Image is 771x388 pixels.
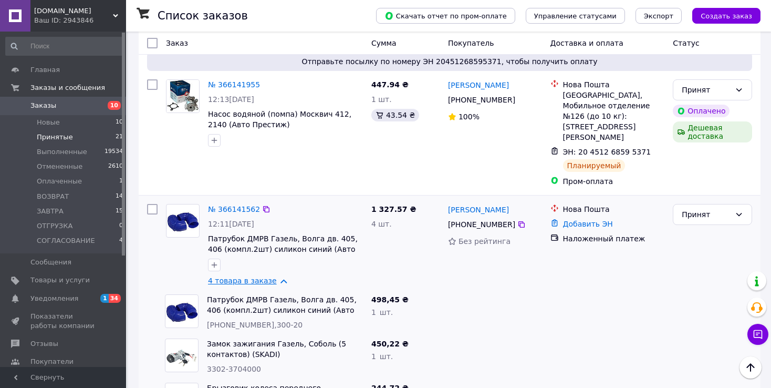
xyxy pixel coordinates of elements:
span: Товары и услуги [30,275,90,285]
span: 4 [119,236,123,246]
span: 12:11[DATE] [208,220,254,228]
input: Поиск [5,37,124,56]
span: 15 [116,207,123,216]
span: Управление статусами [534,12,617,20]
span: 14 [116,192,123,201]
span: Покупатели [30,357,74,366]
a: Патрубок ДМРВ Газель, Волга дв. 405, 406 (компл.2шт) силикон синий (Авто Престиж) [207,295,357,325]
a: № 366141955 [208,80,260,89]
a: Замок зажигания Газель, Соболь (5 контактов) (SKADI) [207,340,346,359]
a: Добавить ЭН [563,220,613,228]
span: 10 [108,101,121,110]
span: ВОЗВРАТ [37,192,69,201]
span: [PHONE_NUMBER],300-20 [207,321,303,329]
span: 498,45 ₴ [371,295,409,304]
span: Создать заказ [701,12,752,20]
span: Без рейтинга [459,237,510,246]
div: Ваш ID: 2943846 [34,16,126,25]
a: 4 товара в заказе [208,277,277,285]
span: Сумма [371,39,397,47]
span: Заказ [166,39,188,47]
div: Нова Пошта [563,204,665,215]
span: ОТГРУЗКА [37,221,72,231]
span: ЗАВТРА [37,207,64,216]
button: Создать заказ [692,8,760,24]
span: 3302-3704000 [207,365,261,373]
span: Заказы и сообщения [30,83,105,93]
span: 1 шт. [371,308,393,316]
div: Наложенный платеж [563,233,665,244]
span: Скачать отчет по пром-оплате [384,11,507,21]
button: Чат с покупателем [747,324,768,345]
span: 19534 [105,147,123,157]
div: [GEOGRAPHIC_DATA], Мобильное отделение №126 (до 10 кг): [STREET_ADDRESS][PERSON_NAME] [563,90,665,142]
img: Фото товару [165,343,198,368]
span: Показатели работы компании [30,312,97,331]
img: Фото товару [166,80,199,113]
span: 2610 [108,162,123,171]
div: Принят [682,84,731,96]
a: № 366141562 [208,205,260,213]
div: Нова Пошта [563,79,665,90]
span: 10 [116,118,123,127]
span: Отправьте посылку по номеру ЭН 20451268595371, чтобы получить оплату [151,56,748,67]
a: Фото товару [166,79,200,113]
div: Пром-оплата [563,176,665,187]
span: Vsena.com.ua [34,6,113,16]
span: Оплаченные [37,177,82,186]
span: Новые [37,118,60,127]
span: 4 шт. [371,220,392,228]
span: 0 [119,221,123,231]
span: Доставка и оплата [550,39,623,47]
span: 1 [119,177,123,186]
a: Создать заказ [682,11,760,19]
button: Управление статусами [526,8,625,24]
span: Главная [30,65,60,75]
span: Уведомления [30,294,78,303]
span: 21 [116,132,123,142]
a: Насос водяной (помпа) Москвич 412, 2140 (Авто Престиж) [208,110,351,129]
h1: Список заказов [158,9,248,22]
button: Наверх [739,356,762,379]
span: Принятые [37,132,73,142]
span: Отзывы [30,339,58,349]
a: Фото товару [166,204,200,238]
span: 1 [100,294,109,303]
div: 43.54 ₴ [371,109,419,121]
span: 1 шт. [371,95,392,104]
div: Планируемый [563,159,626,172]
span: 1 шт. [371,352,393,361]
div: [PHONE_NUMBER] [446,93,517,107]
div: Дешевая доставка [673,121,752,142]
span: СОГЛАСОВАНИЕ [37,236,95,246]
a: Патрубок ДМРВ Газель, Волга дв. 405, 406 (компл.2шт) силикон синий (Авто Престиж) [208,234,358,264]
a: [PERSON_NAME] [448,205,509,215]
span: Сообщения [30,258,71,267]
span: 100% [459,113,480,121]
span: 34 [109,294,121,303]
span: 447.94 ₴ [371,80,409,89]
div: [PHONE_NUMBER] [446,217,517,232]
span: Статус [673,39,700,47]
div: Принят [682,209,731,220]
div: Оплачено [673,105,730,117]
span: Выполненные [37,147,87,157]
span: Заказы [30,101,56,110]
a: [PERSON_NAME] [448,80,509,90]
span: 1 327.57 ₴ [371,205,416,213]
button: Скачать отчет по пром-оплате [376,8,515,24]
span: 450,22 ₴ [371,340,409,348]
img: Фото товару [166,208,199,234]
img: Фото товару [165,299,198,324]
span: ЭН: 20 4512 6859 5371 [563,148,651,156]
button: Экспорт [635,8,682,24]
span: Экспорт [644,12,673,20]
span: 12:13[DATE] [208,95,254,104]
span: Отмененные [37,162,82,171]
span: Покупатель [448,39,494,47]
